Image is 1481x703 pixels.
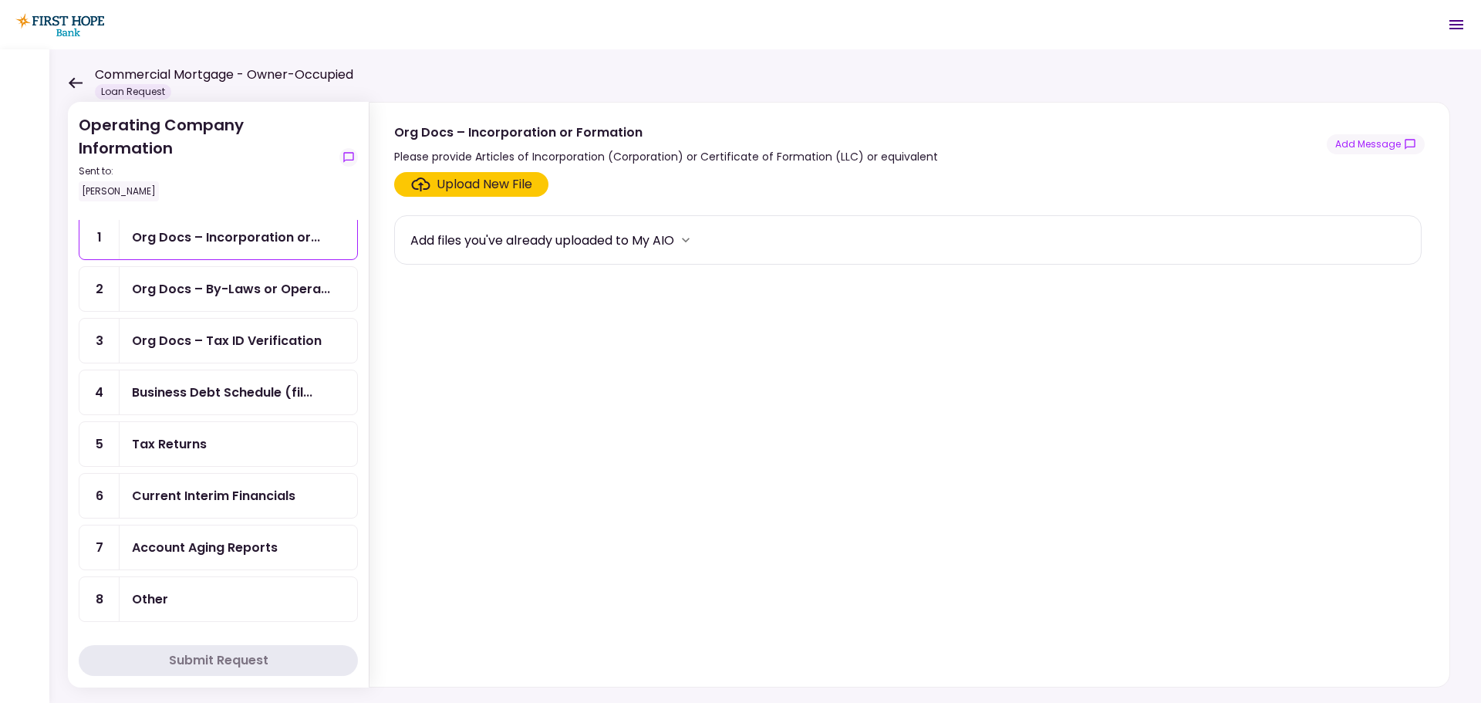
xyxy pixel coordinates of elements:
div: Upload New File [437,175,532,194]
div: 4 [79,370,120,414]
a: 1Org Docs – Incorporation or Formation [79,215,358,260]
div: 7 [79,526,120,569]
button: Open menu [1438,6,1475,43]
button: Submit Request [79,645,358,676]
div: Add files you've already uploaded to My AIO [410,231,674,250]
div: Sent to: [79,164,333,178]
div: Operating Company Information [79,113,333,201]
div: Org Docs – By-Laws or Operating Agreement [132,279,330,299]
div: Org Docs – Incorporation or Formation [394,123,938,142]
a: 2Org Docs – By-Laws or Operating Agreement [79,266,358,312]
div: Org Docs – Incorporation or FormationPlease provide Articles of Incorporation (Corporation) or Ce... [369,102,1450,688]
div: 5 [79,422,120,466]
a: 7Account Aging Reports [79,525,358,570]
a: 6Current Interim Financials [79,473,358,519]
a: 4Business Debt Schedule (fill and sign) [79,370,358,415]
div: 2 [79,267,120,311]
button: more [674,228,697,252]
div: 6 [79,474,120,518]
div: 1 [79,215,120,259]
div: Org Docs – Incorporation or Formation [132,228,320,247]
div: 3 [79,319,120,363]
div: Loan Request [95,84,171,100]
div: Account Aging Reports [132,538,278,557]
div: Submit Request [169,651,268,670]
button: show-messages [339,148,358,167]
div: Please provide Articles of Incorporation (Corporation) or Certificate of Formation (LLC) or equiv... [394,147,938,166]
a: 8Other [79,576,358,622]
h1: Commercial Mortgage - Owner-Occupied [95,66,353,84]
div: Other [132,590,168,609]
div: Org Docs – Tax ID Verification [132,331,322,350]
button: show-messages [1327,134,1425,154]
div: Current Interim Financials [132,486,295,505]
div: Tax Returns [132,434,207,454]
a: 3Org Docs – Tax ID Verification [79,318,358,363]
a: 5Tax Returns [79,421,358,467]
div: [PERSON_NAME] [79,181,159,201]
div: Business Debt Schedule (fill and sign) [132,383,312,402]
span: Click here to upload the required document [394,172,548,197]
div: 8 [79,577,120,621]
img: Partner icon [15,13,104,36]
